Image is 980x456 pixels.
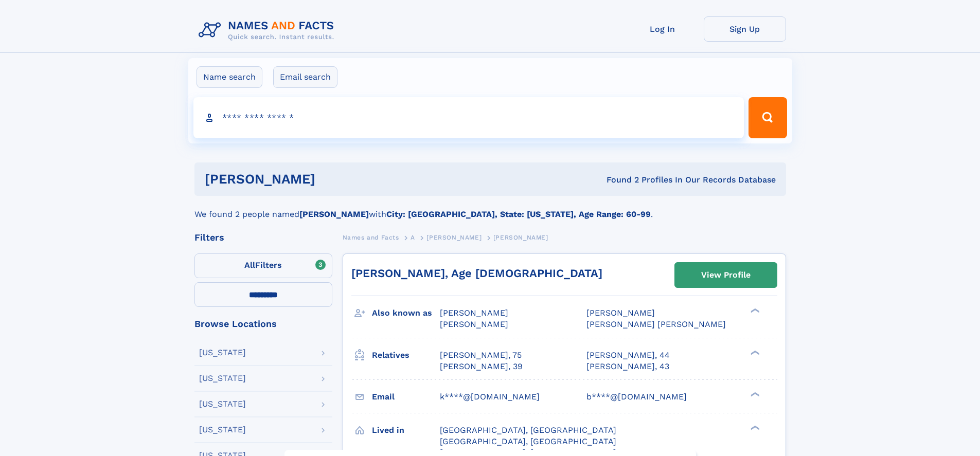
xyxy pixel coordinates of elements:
[586,361,669,372] a: [PERSON_NAME], 43
[440,436,616,446] span: [GEOGRAPHIC_DATA], [GEOGRAPHIC_DATA]
[372,304,440,322] h3: Also known as
[197,66,262,88] label: Name search
[194,16,343,44] img: Logo Names and Facts
[411,234,415,241] span: A
[748,307,760,314] div: ❯
[244,260,255,270] span: All
[493,234,548,241] span: [PERSON_NAME]
[748,424,760,431] div: ❯
[440,361,523,372] a: [PERSON_NAME], 39
[351,267,602,280] a: [PERSON_NAME], Age [DEMOGRAPHIC_DATA]
[749,97,787,138] button: Search Button
[205,173,461,186] h1: [PERSON_NAME]
[440,319,508,329] span: [PERSON_NAME]
[199,374,246,382] div: [US_STATE]
[194,233,332,242] div: Filters
[701,263,751,287] div: View Profile
[372,346,440,364] h3: Relatives
[621,16,704,42] a: Log In
[748,349,760,356] div: ❯
[194,196,786,221] div: We found 2 people named with .
[199,349,246,357] div: [US_STATE]
[586,350,670,361] a: [PERSON_NAME], 44
[426,231,482,244] a: [PERSON_NAME]
[440,350,522,361] a: [PERSON_NAME], 75
[440,308,508,318] span: [PERSON_NAME]
[411,231,415,244] a: A
[273,66,337,88] label: Email search
[343,231,399,244] a: Names and Facts
[194,253,332,278] label: Filters
[586,319,726,329] span: [PERSON_NAME] [PERSON_NAME]
[194,319,332,329] div: Browse Locations
[199,426,246,434] div: [US_STATE]
[748,391,760,397] div: ❯
[372,388,440,406] h3: Email
[675,263,777,287] a: View Profile
[193,97,744,138] input: search input
[426,234,482,241] span: [PERSON_NAME]
[704,16,786,42] a: Sign Up
[461,174,776,186] div: Found 2 Profiles In Our Records Database
[199,400,246,408] div: [US_STATE]
[440,425,616,435] span: [GEOGRAPHIC_DATA], [GEOGRAPHIC_DATA]
[299,209,369,219] b: [PERSON_NAME]
[386,209,651,219] b: City: [GEOGRAPHIC_DATA], State: [US_STATE], Age Range: 60-99
[586,308,655,318] span: [PERSON_NAME]
[372,422,440,439] h3: Lived in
